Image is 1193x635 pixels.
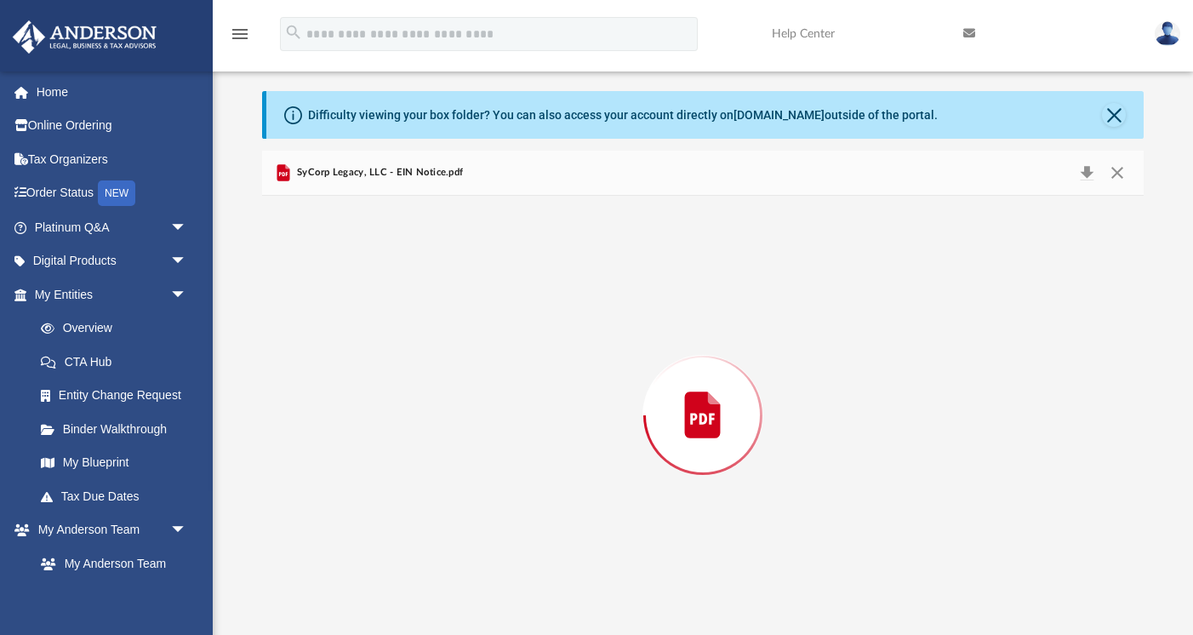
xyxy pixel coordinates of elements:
button: Close [1102,103,1126,127]
a: My Blueprint [24,446,204,480]
a: CTA Hub [24,345,213,379]
a: Home [12,75,213,109]
a: My Anderson Teamarrow_drop_down [12,513,204,547]
span: arrow_drop_down [170,244,204,279]
div: Difficulty viewing your box folder? You can also access your account directly on outside of the p... [308,106,938,124]
button: Download [1072,161,1103,185]
a: Tax Due Dates [24,479,213,513]
img: User Pic [1155,21,1180,46]
span: arrow_drop_down [170,210,204,245]
a: Binder Walkthrough [24,412,213,446]
a: Overview [24,312,213,346]
a: [DOMAIN_NAME] [733,108,825,122]
a: My Anderson Team [24,546,196,581]
i: menu [230,24,250,44]
span: arrow_drop_down [170,513,204,548]
a: Tax Organizers [12,142,213,176]
a: menu [230,32,250,44]
a: Digital Productsarrow_drop_down [12,244,213,278]
a: Entity Change Request [24,379,213,413]
i: search [284,23,303,42]
span: arrow_drop_down [170,277,204,312]
span: SyCorp Legacy, LLC - EIN Notice.pdf [294,165,464,180]
img: Anderson Advisors Platinum Portal [8,20,162,54]
a: Order StatusNEW [12,176,213,211]
a: Online Ordering [12,109,213,143]
div: NEW [98,180,135,206]
div: Preview [262,151,1144,635]
button: Close [1102,161,1133,185]
a: Platinum Q&Aarrow_drop_down [12,210,213,244]
a: My Entitiesarrow_drop_down [12,277,213,312]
